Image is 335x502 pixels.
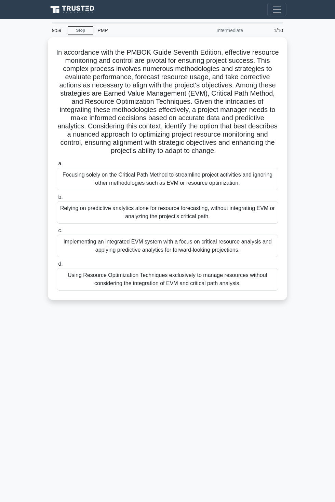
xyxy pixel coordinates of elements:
div: Intermediate [187,24,247,37]
div: PMP [93,24,187,37]
div: Using Resource Optimization Techniques exclusively to manage resources without considering the in... [57,268,278,291]
span: a. [58,161,63,166]
div: 9:59 [48,24,68,37]
a: Stop [68,26,93,35]
div: Implementing an integrated EVM system with a focus on critical resource analysis and applying pre... [57,235,278,257]
button: Toggle navigation [267,3,286,16]
div: Relying on predictive analytics alone for resource forecasting, without integrating EVM or analyz... [57,201,278,224]
span: d. [58,261,63,267]
div: Focusing solely on the Critical Path Method to streamline project activities and ignoring other m... [57,168,278,190]
div: 1/10 [247,24,287,37]
span: c. [58,227,62,233]
span: b. [58,194,63,200]
h5: In accordance with the PMBOK Guide Seventh Edition, effective resource monitoring and control are... [56,48,279,155]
